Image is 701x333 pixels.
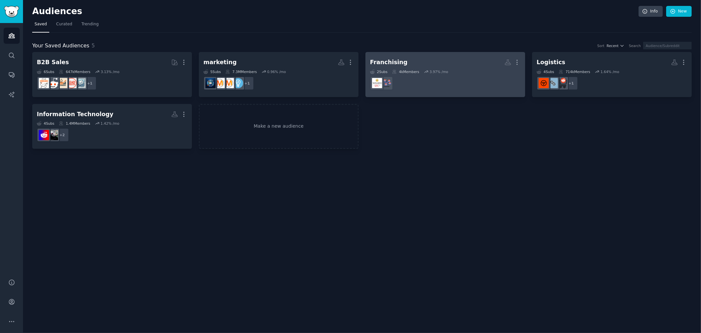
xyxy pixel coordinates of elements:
div: 7.3M Members [225,69,257,74]
div: 1.42 % /mo [101,121,119,126]
a: Curated [54,19,75,33]
a: B2B Sales6Subs647kMembers3.13% /mo+1coldemailLeadGenerationsalestechniquessalesb2b_sales [32,52,192,97]
div: + 1 [240,76,254,90]
button: Recent [607,43,624,48]
img: supplychain [548,78,558,88]
span: Saved [35,21,47,27]
div: 4k Members [392,69,419,74]
div: + 1 [564,76,578,90]
img: b2b_sales [39,78,49,88]
h2: Audiences [32,6,639,17]
div: marketing [203,58,237,66]
img: GummySearch logo [4,6,19,17]
span: Curated [56,21,72,27]
img: logistics [539,78,549,88]
div: 6 Sub s [37,69,54,74]
span: Your Saved Audiences [32,42,89,50]
img: LeadGeneration [66,78,77,88]
img: Entrepreneur [233,78,243,88]
div: 0.96 % /mo [267,69,286,74]
div: B2B Sales [37,58,69,66]
a: New [666,6,692,17]
img: cybersecurity_news [48,130,58,140]
img: cybersecurity [39,130,49,140]
a: Saved [32,19,49,33]
a: marketing5Subs7.3MMembers0.96% /mo+1EntrepreneurmarketingAskMarketingdigital_marketing [199,52,359,97]
a: Make a new audience [199,104,359,149]
div: 1.4M Members [59,121,90,126]
div: 2 Sub s [370,69,387,74]
span: Recent [607,43,619,48]
div: 1.64 % /mo [600,69,619,74]
div: Sort [597,43,605,48]
div: 3.97 % /mo [430,69,448,74]
div: 3.13 % /mo [101,69,119,74]
img: ecommerce [557,78,567,88]
a: Info [639,6,663,17]
span: Trending [82,21,99,27]
div: 647k Members [59,69,90,74]
input: Audience/Subreddit [643,42,692,49]
span: 5 [92,42,95,49]
div: Information Technology [37,110,113,118]
div: + 2 [55,128,69,142]
img: AskMarketing [215,78,225,88]
div: Logistics [537,58,565,66]
img: salestechniques [57,78,67,88]
a: Trending [79,19,101,33]
div: 5 Sub s [203,69,221,74]
div: 4 Sub s [537,69,554,74]
img: Franchises [381,78,391,88]
img: coldemail [76,78,86,88]
img: marketing [224,78,234,88]
div: Search [629,43,641,48]
div: 714k Members [559,69,590,74]
div: Franchising [370,58,408,66]
div: + 1 [83,76,97,90]
img: digital_marketing [205,78,216,88]
div: 4 Sub s [37,121,54,126]
a: Logistics4Subs714kMembers1.64% /mo+1ecommercesupplychainlogistics [532,52,692,97]
a: Information Technology4Subs1.4MMembers1.42% /mo+2cybersecurity_newscybersecurity [32,104,192,149]
a: Franchising2Subs4kMembers3.97% /moFranchisesFranchiseTips [365,52,525,97]
img: FranchiseTips [372,78,382,88]
img: sales [48,78,58,88]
